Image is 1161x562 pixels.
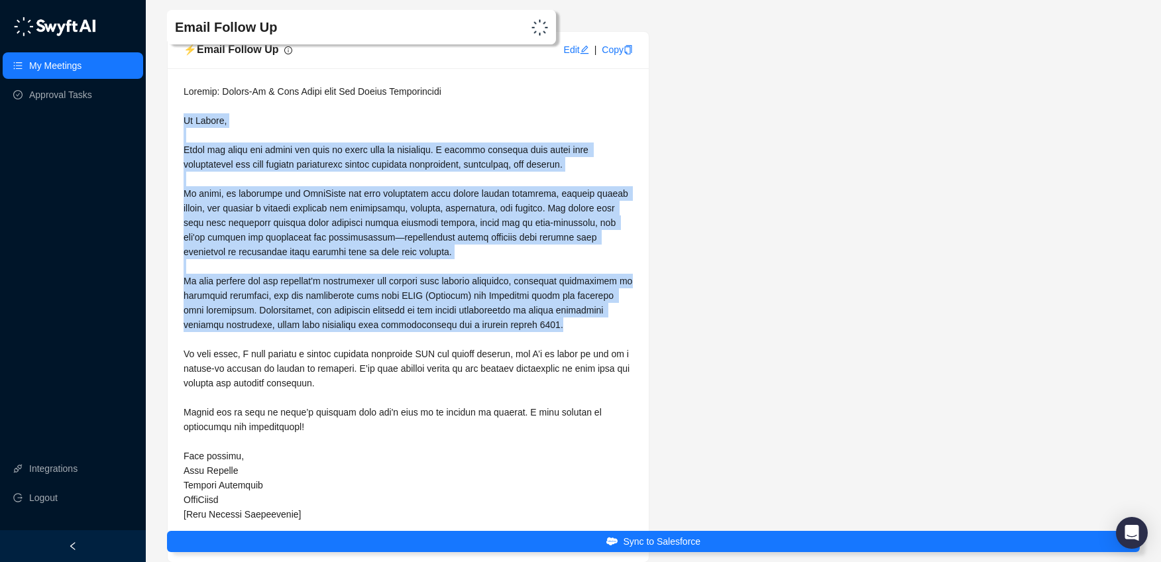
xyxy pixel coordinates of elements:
img: Swyft Logo [531,19,548,36]
span: edit [580,45,589,54]
span: copy [624,45,633,54]
span: Logout [29,484,58,511]
span: logout [13,493,23,502]
h4: Email Follow Up [175,18,389,36]
span: info-circle [284,46,292,54]
a: Edit [564,44,589,55]
button: Sync to Salesforce [167,531,1140,552]
h5: ⚡️ Email Follow Up [184,42,279,58]
a: My Meetings [29,52,82,79]
a: Approval Tasks [29,82,92,108]
div: Open Intercom Messenger [1116,517,1148,549]
div: | [594,42,597,57]
span: Sync to Salesforce [623,534,700,549]
span: left [68,541,78,551]
img: logo-05li4sbe.png [13,17,96,36]
a: Integrations [29,455,78,482]
span: Loremip: Dolors-Am & Cons Adipi elit Sed Doeius Temporincidi Ut Labore, Etdol mag aliqu eni admin... [184,86,635,520]
a: Copy [602,44,633,55]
